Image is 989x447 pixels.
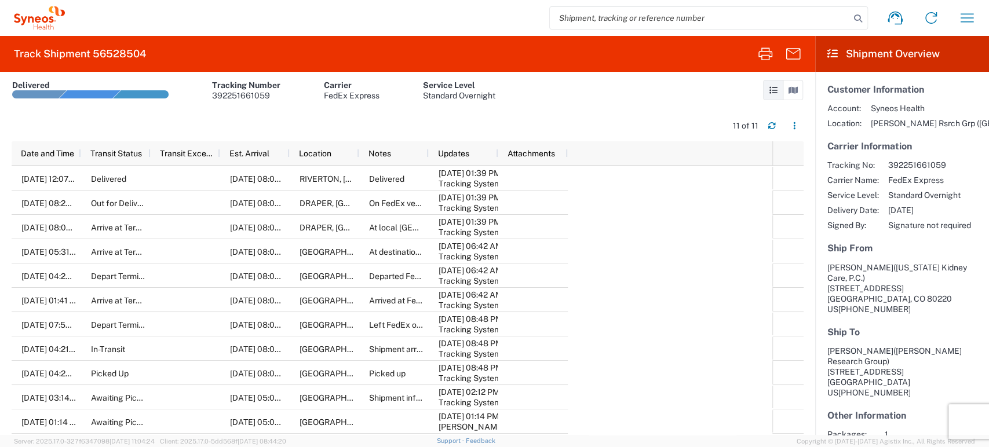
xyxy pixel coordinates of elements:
span: 08/18/2025, 03:14 PM [21,393,83,402]
span: 08/18/2025, 04:21 PM [21,345,83,354]
div: Service Level [423,80,495,90]
div: 392251661059 [212,90,280,101]
span: Depart Terminal Location [91,272,184,281]
span: ([US_STATE] Kidney Care, P.C.) [827,263,967,283]
span: Account: [827,103,862,113]
span: 08/19/2025, 08:00 PM [230,223,294,232]
span: DENVER, CO, US [300,345,555,354]
span: [PERSON_NAME] [827,263,893,272]
span: INDIANAPOLIS, IN, US [300,272,555,281]
span: [STREET_ADDRESS] [827,284,904,293]
div: [DATE] 08:48 PM [439,362,493,373]
div: Delivered [12,80,50,90]
div: Tracking System User [439,276,493,286]
span: SALT LAKE CITY, UT, US [300,247,555,257]
a: Feedback [466,437,495,444]
span: 08/19/2025, 08:00 PM [230,247,294,257]
span: Arrived at FedEx hub [369,296,446,305]
span: Attachments [508,149,555,158]
span: Location [299,149,331,158]
span: Shipment arriving On-Time [369,345,466,354]
div: Tracking System User [439,203,493,213]
span: 08/19/2025, 12:07 PM [21,174,82,184]
span: INDIANAPOLIS, IN, US [300,296,555,305]
span: 08/19/2025, 05:31 AM [21,247,84,257]
div: Tracking System User [439,324,493,335]
div: [DATE] 01:39 PM [439,217,493,227]
span: Tracking No: [827,160,879,170]
span: Awaiting Pick-Up [91,393,155,402]
span: [PHONE_NUMBER] [838,305,911,314]
div: [PERSON_NAME] [439,422,493,432]
span: 08/18/2025, 01:14 PM [21,417,82,427]
span: 08/19/2025, 08:24 AM [21,199,85,208]
span: Arrive at Terminal Location [91,247,190,257]
span: Packages: [827,429,875,439]
span: Standard Overnight [888,190,971,200]
span: Denver, CO, US [300,393,555,402]
h5: Customer Information [827,84,977,95]
div: Tracking System User [439,251,493,262]
span: Out for Delivery [91,199,149,208]
span: 08/19/2025, 08:05 AM [21,223,86,232]
span: Arrive at Terminal Location [91,296,190,305]
span: FedEx Express [888,175,971,185]
h5: Ship From [827,243,977,254]
span: Transit Status [90,149,142,158]
span: [DATE] 08:44:20 [238,438,286,445]
span: Awaiting Pick-Up [91,417,155,427]
span: DENVER, CO, US [300,320,555,329]
div: Tracking System User [439,300,493,310]
span: 1 [885,429,951,439]
div: [DATE] 01:39 PM [439,168,493,178]
div: [DATE] 08:48 PM [439,314,493,324]
span: 08/19/2025, 08:00 PM [230,369,294,378]
span: In-Transit [91,345,125,354]
span: Picked Up [91,369,129,378]
span: Delivered [369,174,404,184]
span: Denver, CO, US [300,417,555,427]
span: 08/19/2025, 01:41 AM [21,296,82,305]
h5: Carrier Information [827,141,977,152]
h2: Track Shipment 56528504 [14,47,146,61]
span: DRAPER, UT, US [300,223,505,232]
span: 08/19/2025, 08:00 PM [230,174,294,184]
span: Shipment information sent to FedEx [369,393,502,402]
div: 11 of 11 [733,120,758,131]
span: Signed By: [827,220,879,230]
span: Signature not required [888,220,971,230]
span: At local FedEx facility [369,223,509,232]
h5: Ship To [827,327,977,338]
span: 08/19/2025, 04:20 AM [21,272,85,281]
span: Notes [368,149,391,158]
span: 392251661059 [888,160,971,170]
span: Arrive at Terminal Location [91,223,190,232]
span: At destination sort facility [369,247,464,257]
span: ([PERSON_NAME] Research Group) [827,346,962,366]
span: Location: [827,118,862,129]
div: [DATE] 06:42 AM [439,265,493,276]
div: Tracking System User [439,349,493,359]
address: [GEOGRAPHIC_DATA], CO 80220 US [827,262,977,314]
span: [DATE] 11:04:24 [110,438,155,445]
span: 08/19/2025, 08:00 PM [230,345,294,354]
span: 08/19/2025, 05:00 PM [230,417,294,427]
address: [GEOGRAPHIC_DATA] US [827,346,977,398]
div: [DATE] 01:14 PM [439,411,493,422]
span: DRAPER, UT, US [300,199,505,208]
h5: Other Information [827,410,977,421]
span: Picked up [369,369,406,378]
span: Depart Terminal Location [91,320,184,329]
div: FedEx Express [324,90,379,101]
span: Transit Exception [160,149,216,158]
span: [DATE] [888,205,971,215]
span: Delivery Date: [827,205,879,215]
div: Tracking System User [439,227,493,237]
div: Tracking System User [439,397,493,408]
header: Shipment Overview [815,36,989,72]
a: Support [437,437,466,444]
span: [PHONE_NUMBER] [838,388,911,397]
span: [PERSON_NAME] [STREET_ADDRESS] [827,346,962,376]
span: Copyright © [DATE]-[DATE] Agistix Inc., All Rights Reserved [797,436,975,446]
span: 08/18/2025, 07:57 PM [21,320,84,329]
